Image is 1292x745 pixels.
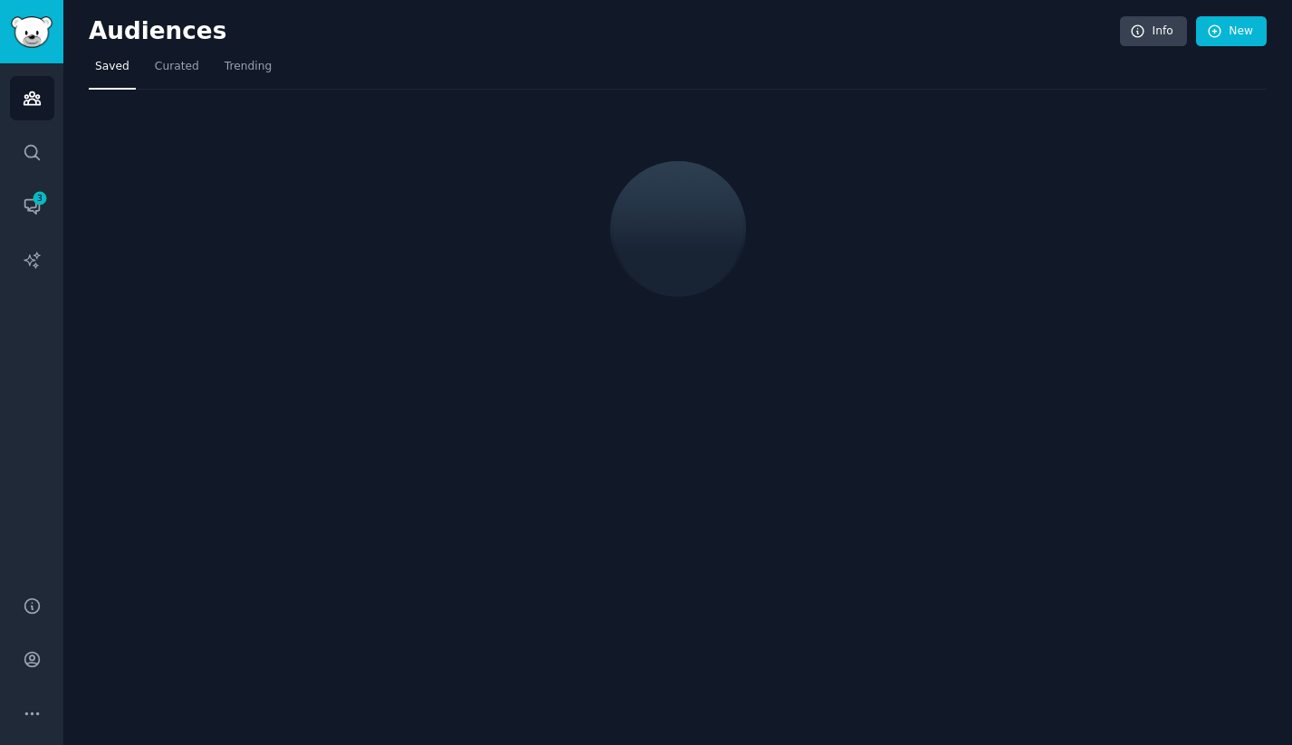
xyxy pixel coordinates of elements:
a: New [1196,16,1267,47]
h2: Audiences [89,17,1120,46]
a: Trending [218,53,278,90]
span: 3 [32,192,48,205]
a: Info [1120,16,1187,47]
img: GummySearch logo [11,16,53,48]
span: Trending [225,59,272,75]
span: Saved [95,59,129,75]
a: Curated [148,53,206,90]
span: Curated [155,59,199,75]
a: 3 [10,184,54,228]
a: Saved [89,53,136,90]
